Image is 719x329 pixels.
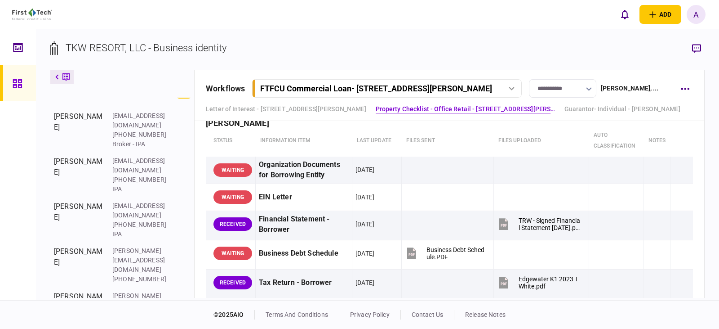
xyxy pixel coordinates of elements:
div: Broker - IPA [112,140,171,149]
div: FTFCU Commercial Loan - [STREET_ADDRESS][PERSON_NAME] [260,84,492,93]
div: [EMAIL_ADDRESS][DOMAIN_NAME] [112,111,171,130]
div: Financial Statement - Borrower [259,214,349,235]
th: Information item [256,125,352,157]
button: Edgewater K1 2023 T White.pdf [497,273,581,293]
a: release notes [465,311,506,318]
div: [PERSON_NAME] [54,156,103,194]
a: terms and conditions [266,311,328,318]
button: open adding identity options [639,5,681,24]
div: Business Debt Schedule [259,243,349,264]
a: Guarantor- Individual - [PERSON_NAME] [564,104,681,114]
div: [PERSON_NAME] [54,111,103,149]
th: notes [644,125,670,157]
div: [DATE] [355,249,374,258]
div: [PERSON_NAME] [54,201,103,239]
th: files sent [402,125,494,157]
div: © 2025 AIO [213,310,255,320]
button: 2023 7004 Perry Creek Rd LLC K-1 Thomas White.pdf [497,295,581,315]
div: [DATE] [355,193,374,202]
div: WAITING [213,163,252,177]
div: IPA [112,185,171,194]
div: [PERSON_NAME] , ... [601,84,658,93]
button: FTFCU Commercial Loan- [STREET_ADDRESS][PERSON_NAME] [252,79,522,98]
div: [EMAIL_ADDRESS][DOMAIN_NAME] [112,201,171,220]
div: [PHONE_NUMBER] [112,175,171,185]
img: client company logo [12,9,52,20]
th: Files uploaded [494,125,589,157]
th: auto classification [589,125,644,157]
button: Business Debt Schedule.PDF [405,243,486,264]
div: Edgewater K1 2023 T White.pdf [519,275,581,290]
div: RECEIVED [213,217,252,231]
div: [PERSON_NAME][EMAIL_ADDRESS][DOMAIN_NAME] [112,291,171,320]
button: TRW - Signed Financial Statement 3-6-25.pdf [497,214,581,234]
div: [PHONE_NUMBER] [112,220,171,230]
div: Property Checklist - Office Retail - [STREET_ADDRESS][PERSON_NAME] [206,113,462,122]
div: [PERSON_NAME] [54,246,103,284]
a: Property Checklist - Office Retail - [STREET_ADDRESS][PERSON_NAME] [376,104,555,114]
div: TRW - Signed Financial Statement 3-6-25.pdf [519,217,581,231]
div: [DATE] [355,165,374,174]
div: [DATE] [355,278,374,287]
div: [EMAIL_ADDRESS][DOMAIN_NAME] [112,156,171,175]
button: open notifications list [615,5,634,24]
div: Business Debt Schedule.PDF [426,246,486,261]
div: WAITING [213,190,252,204]
div: TKW RESORT, LLC - Business identity [66,41,227,55]
div: IPA [112,230,171,239]
div: [PHONE_NUMBER] [112,130,171,140]
a: contact us [412,311,443,318]
th: last update [352,125,402,157]
button: A [687,5,706,24]
a: Letter of Interest - [STREET_ADDRESS][PERSON_NAME] [206,104,367,114]
div: Tax Return - Borrower [259,273,349,293]
a: privacy policy [350,311,390,318]
div: workflows [206,82,245,95]
div: WAITING [213,247,252,260]
div: EIN Letter [259,187,349,207]
div: RECEIVED [213,276,252,289]
div: [PERSON_NAME][EMAIL_ADDRESS][DOMAIN_NAME] [112,246,171,275]
div: [DATE] [355,220,374,229]
th: status [206,125,256,157]
div: Organization Documents for Borrowing Entity [259,160,349,180]
div: [PHONE_NUMBER] [112,275,171,284]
